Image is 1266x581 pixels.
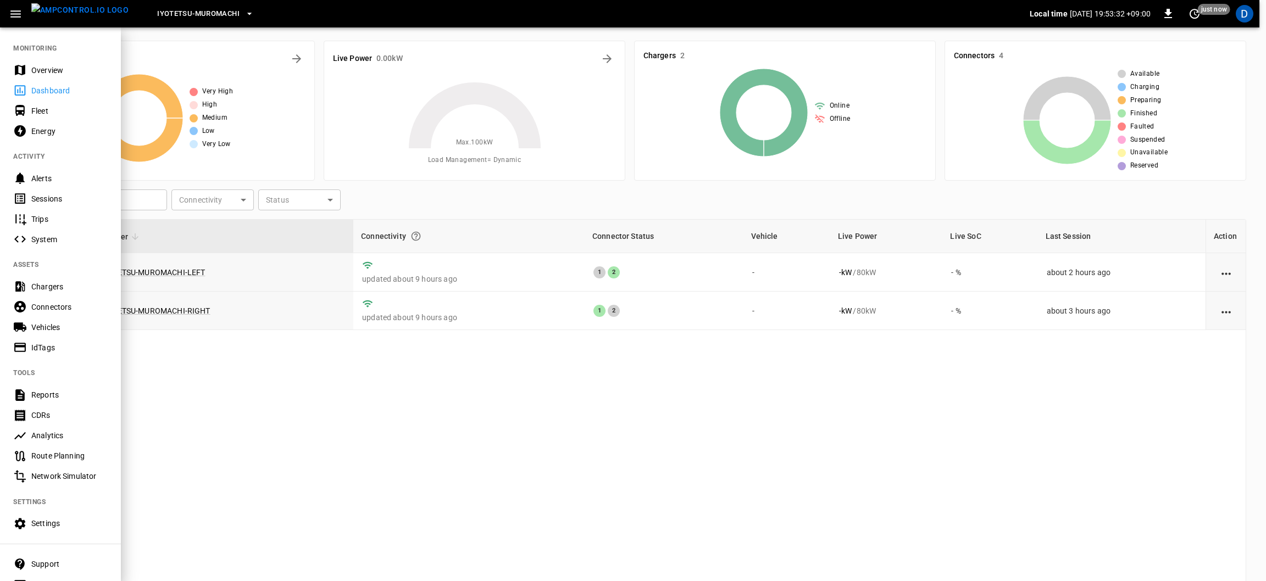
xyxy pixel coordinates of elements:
span: Iyotetsu-Muromachi [157,8,240,20]
div: Overview [31,65,108,76]
div: System [31,234,108,245]
div: profile-icon [1236,5,1253,23]
div: CDRs [31,410,108,421]
div: Alerts [31,173,108,184]
div: Network Simulator [31,471,108,482]
img: ampcontrol.io logo [31,3,129,17]
div: Sessions [31,193,108,204]
div: Support [31,558,108,569]
p: Local time [1030,8,1068,19]
div: Vehicles [31,322,108,333]
div: Reports [31,389,108,400]
div: Fleet [31,105,108,116]
div: Analytics [31,430,108,441]
p: [DATE] 19:53:32 +09:00 [1070,8,1151,19]
div: Energy [31,126,108,137]
span: just now [1198,4,1230,15]
div: Settings [31,518,108,529]
div: Route Planning [31,450,108,461]
div: Connectors [31,301,108,312]
div: IdTags [31,342,108,353]
div: Chargers [31,281,108,292]
div: Dashboard [31,85,108,96]
button: set refresh interval [1186,5,1203,23]
div: Trips [31,214,108,225]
